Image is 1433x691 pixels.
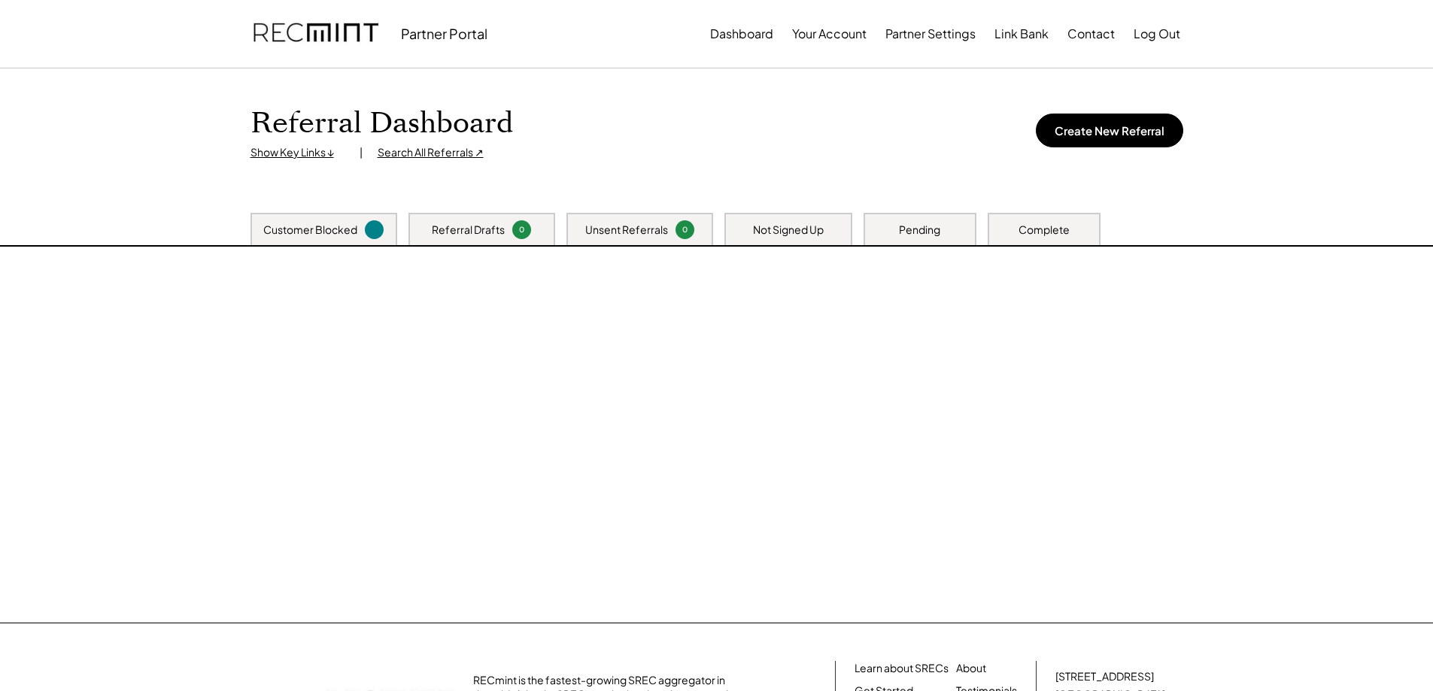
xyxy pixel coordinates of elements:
[678,224,692,235] div: 0
[263,223,357,238] div: Customer Blocked
[1055,669,1154,684] div: [STREET_ADDRESS]
[885,19,976,49] button: Partner Settings
[401,25,487,42] div: Partner Portal
[710,19,773,49] button: Dashboard
[250,145,345,160] div: Show Key Links ↓
[1134,19,1180,49] button: Log Out
[1019,223,1070,238] div: Complete
[855,661,949,676] a: Learn about SRECs
[1067,19,1115,49] button: Contact
[250,106,513,141] h1: Referral Dashboard
[899,223,940,238] div: Pending
[994,19,1049,49] button: Link Bank
[585,223,668,238] div: Unsent Referrals
[792,19,867,49] button: Your Account
[956,661,986,676] a: About
[254,8,378,59] img: recmint-logotype%403x.png
[432,223,505,238] div: Referral Drafts
[515,224,529,235] div: 0
[360,145,363,160] div: |
[753,223,824,238] div: Not Signed Up
[1036,114,1183,147] button: Create New Referral
[378,145,484,160] div: Search All Referrals ↗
